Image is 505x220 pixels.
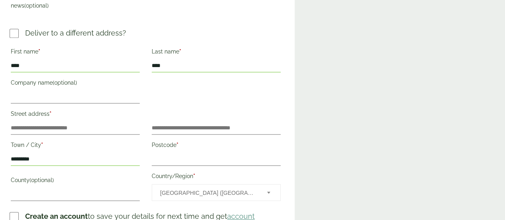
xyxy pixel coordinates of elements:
[11,139,140,153] label: Town / City
[160,184,256,201] span: United Kingdom (UK)
[53,79,77,86] span: (optional)
[38,48,40,55] abbr: required
[152,139,281,153] label: Postcode
[152,170,281,184] label: Country/Region
[193,173,195,179] abbr: required
[11,46,140,59] label: First name
[152,184,281,201] span: Country/Region
[152,46,281,59] label: Last name
[179,48,181,55] abbr: required
[176,142,178,148] abbr: required
[11,77,140,91] label: Company name
[24,2,49,9] span: (optional)
[11,174,140,188] label: County
[41,142,43,148] abbr: required
[50,111,51,117] abbr: required
[11,108,140,122] label: Street address
[25,28,126,38] p: Deliver to a different address?
[30,177,54,183] span: (optional)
